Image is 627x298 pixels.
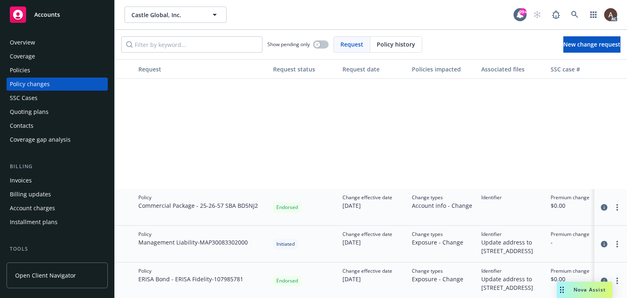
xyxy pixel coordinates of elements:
[481,194,502,201] span: Identifier
[551,201,589,210] span: $0.00
[551,231,589,238] span: Premium change
[529,7,545,23] a: Start snowing
[412,194,472,201] span: Change types
[519,8,527,16] div: 99+
[135,59,270,79] button: Request
[7,202,108,215] a: Account charges
[10,36,35,49] div: Overview
[340,40,363,49] span: Request
[547,59,609,79] button: SSC case #
[412,238,463,247] span: Exposure - Change
[409,59,478,79] button: Policies impacted
[10,119,33,132] div: Contacts
[7,105,108,118] a: Quoting plans
[7,245,108,253] div: Tools
[10,64,30,77] div: Policies
[7,133,108,146] a: Coverage gap analysis
[276,204,298,211] span: Endorsed
[551,194,589,201] span: Premium change
[478,59,547,79] button: Associated files
[412,275,463,283] span: Exposure - Change
[7,174,108,187] a: Invoices
[551,275,589,283] span: $0.00
[7,36,108,49] a: Overview
[481,65,544,73] div: Associated files
[612,276,622,286] a: more
[15,271,76,280] span: Open Client Navigator
[138,275,243,283] span: ERISA Bond - ERISA Fidelity - 107985781
[10,202,55,215] div: Account charges
[481,267,544,275] span: Identifier
[7,216,108,229] a: Installment plans
[377,40,415,49] span: Policy history
[599,202,609,212] a: circleInformation
[412,231,463,238] span: Change types
[276,277,298,285] span: Endorsed
[10,216,58,229] div: Installment plans
[612,202,622,212] a: more
[115,226,135,262] div: Toggle Row Expanded
[567,7,583,23] a: Search
[339,59,409,79] button: Request date
[7,162,108,171] div: Billing
[267,41,310,48] span: Show pending only
[7,3,108,26] a: Accounts
[138,238,248,247] span: Management Liability - MAP30083302000
[574,286,606,293] span: Nova Assist
[557,282,612,298] button: Nova Assist
[412,65,475,73] div: Policies impacted
[10,133,71,146] div: Coverage gap analysis
[138,194,258,201] span: Policy
[481,231,544,238] span: Identifier
[276,240,295,248] span: Initiated
[7,91,108,105] a: SSC Cases
[273,65,336,73] div: Request status
[551,267,589,275] span: Premium change
[342,65,405,73] div: Request date
[7,188,108,201] a: Billing updates
[599,276,609,286] a: circleInformation
[138,231,248,238] span: Policy
[342,275,392,283] span: [DATE]
[10,174,32,187] div: Invoices
[10,50,35,63] div: Coverage
[342,201,392,210] span: [DATE]
[131,11,202,19] span: Castle Global, Inc.
[604,8,617,21] img: photo
[599,239,609,249] a: circleInformation
[612,239,622,249] a: more
[138,65,267,73] div: Request
[551,238,589,247] span: -
[7,119,108,132] a: Contacts
[551,65,605,73] div: SSC case #
[125,7,227,23] button: Castle Global, Inc.
[342,194,392,201] span: Change effective date
[563,40,620,48] span: New change request
[115,189,135,226] div: Toggle Row Expanded
[10,188,51,201] div: Billing updates
[10,78,50,91] div: Policy changes
[481,275,544,292] span: Update address to [STREET_ADDRESS]
[557,282,567,298] div: Drag to move
[481,238,544,255] span: Update address to [STREET_ADDRESS]
[342,267,392,275] span: Change effective date
[342,231,392,238] span: Change effective date
[563,36,620,53] a: New change request
[7,64,108,77] a: Policies
[10,91,38,105] div: SSC Cases
[412,201,472,210] span: Account info - Change
[7,50,108,63] a: Coverage
[548,7,564,23] a: Report a Bug
[34,11,60,18] span: Accounts
[138,201,258,210] span: Commercial Package - 25-26 - 57 SBA BD5NJ2
[270,59,339,79] button: Request status
[138,267,243,275] span: Policy
[412,267,463,275] span: Change types
[10,105,49,118] div: Quoting plans
[342,238,392,247] span: [DATE]
[585,7,602,23] a: Switch app
[121,36,262,53] input: Filter by keyword...
[7,78,108,91] a: Policy changes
